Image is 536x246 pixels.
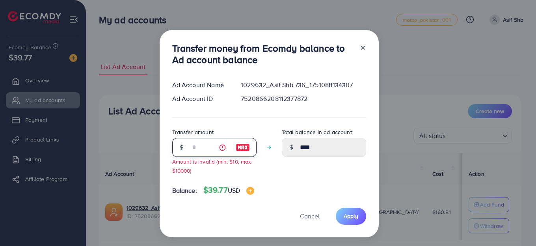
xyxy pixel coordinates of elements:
h4: $39.77 [203,185,254,195]
button: Apply [336,208,366,225]
span: Cancel [300,212,320,220]
div: Ad Account ID [166,94,235,103]
label: Total balance in ad account [282,128,352,136]
label: Transfer amount [172,128,214,136]
div: Ad Account Name [166,80,235,89]
img: image [236,143,250,152]
div: 7520866208112377872 [234,94,372,103]
button: Cancel [290,208,329,225]
iframe: Chat [502,211,530,240]
small: Amount is invalid (min: $10, max: $10000) [172,158,253,174]
span: Balance: [172,186,197,195]
img: image [246,187,254,195]
h3: Transfer money from Ecomdy balance to Ad account balance [172,43,354,65]
div: 1029632_Asif Shb 736_1751088134307 [234,80,372,89]
span: USD [228,186,240,195]
span: Apply [344,212,358,220]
